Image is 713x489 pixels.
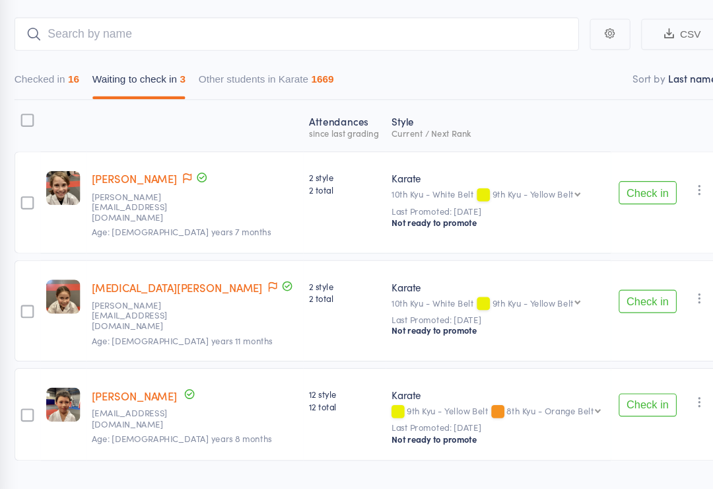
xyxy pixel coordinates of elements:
span: 2 total [315,191,380,202]
div: 16 [95,91,106,101]
img: image1756276755.png [75,180,106,211]
small: amy.pocockpolson@gmail.com [117,297,203,326]
span: 12 total [315,389,380,400]
span: 2 total [315,290,380,301]
a: [MEDICAL_DATA][PERSON_NAME] [117,279,273,293]
span: 2 style [315,180,380,191]
div: 8th Kyu - Orange Belt [495,394,574,402]
img: image1756794984.png [75,279,106,310]
button: Waiting to check in3 [118,84,203,114]
small: cherrycamaro@gmail.com [117,396,203,415]
button: Check in [597,189,650,210]
span: 12 style [315,377,380,389]
div: 9th Kyu - Yellow Belt [482,196,556,205]
label: Sort by [610,89,640,102]
button: Checked in16 [46,84,106,114]
button: Check in [597,288,650,309]
div: 9th Kyu - Yellow Belt [482,295,556,304]
span: Age: [DEMOGRAPHIC_DATA] years 8 months [117,418,281,429]
div: Atten­dances [310,121,385,156]
div: Not ready to promote [390,221,585,232]
div: Karate [390,180,585,193]
small: Last Promoted: [DATE] [390,211,585,221]
a: [PERSON_NAME] [117,180,195,194]
button: CSV [618,41,693,69]
div: 3 [197,91,203,101]
small: amy.pocockpolson@gmail.com [117,198,203,227]
small: Last Promoted: [DATE] [390,409,585,418]
div: 10th Kyu - White Belt [390,295,585,307]
div: Karate [390,377,585,391]
img: image1676868943.png [75,377,106,408]
div: 1669 [317,91,337,101]
div: 9th Kyu - Yellow Belt [390,394,585,405]
div: Style [385,121,590,156]
div: 10th Kyu - White Belt [390,196,585,207]
div: since last grading [315,141,380,149]
span: Age: [DEMOGRAPHIC_DATA] years 11 months [117,328,282,340]
button: Other students in Karate1669 [214,84,337,114]
small: Last Promoted: [DATE] [390,311,585,320]
div: Current / Next Rank [390,141,585,149]
div: Not ready to promote [390,419,585,430]
span: 2 style [315,279,380,290]
input: Search by name [46,40,561,70]
a: [PERSON_NAME] [117,378,195,392]
button: Check in [597,383,650,404]
div: Last name [642,89,687,102]
span: Age: [DEMOGRAPHIC_DATA] years 7 months [117,229,281,241]
div: Karate [390,279,585,292]
div: Not ready to promote [390,320,585,330]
